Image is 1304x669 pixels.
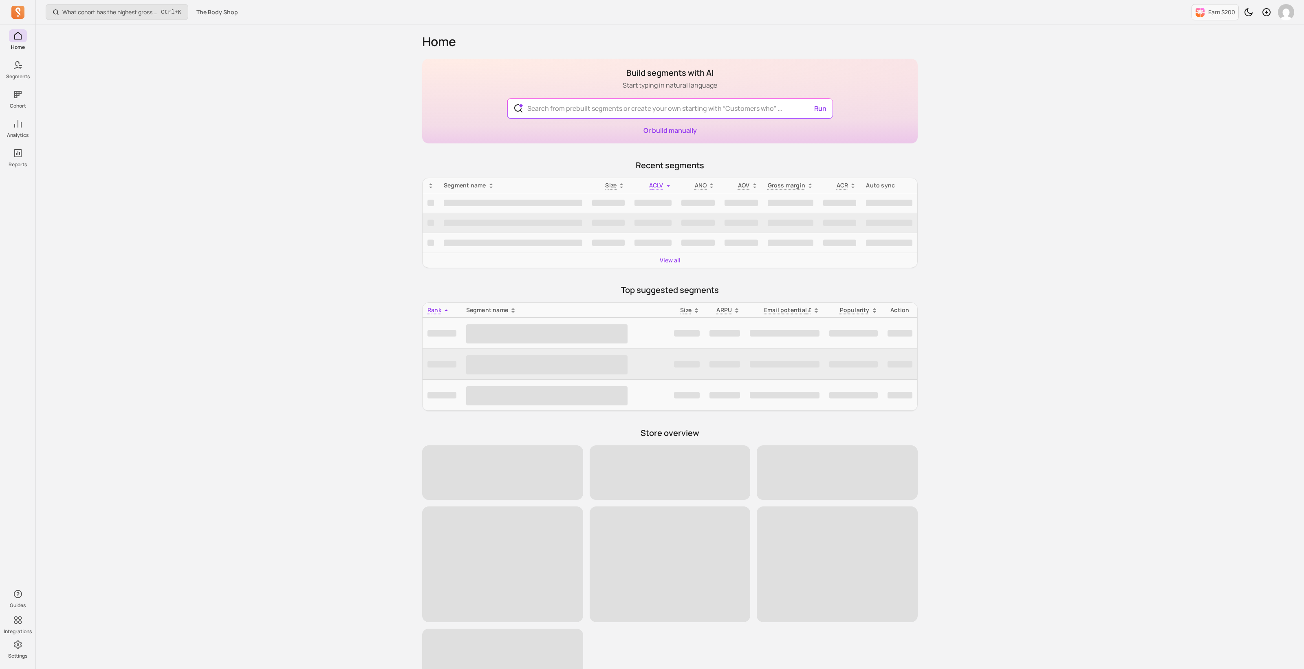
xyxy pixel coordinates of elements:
p: Top suggested segments [422,284,918,296]
span: The Body Shop [196,8,238,16]
button: Earn $200 [1192,4,1239,20]
p: ACR [837,181,848,189]
p: Cohort [10,103,26,109]
span: ‌ [725,220,758,226]
p: What cohort has the highest gross revenue over time? [62,8,158,16]
button: Guides [9,586,27,610]
p: AOV [738,181,750,189]
kbd: Ctrl [161,8,175,16]
div: Segment name [466,306,664,314]
span: ‌ [709,361,740,368]
span: ‌ [768,220,814,226]
span: ‌ [592,220,625,226]
span: ‌ [757,506,918,622]
span: ‌ [427,361,456,368]
kbd: K [178,9,181,15]
span: ‌ [866,200,912,206]
span: Size [605,181,617,189]
div: Segment name [444,181,582,189]
span: ‌ [444,220,582,226]
span: ‌ [681,240,715,246]
span: ‌ [422,445,583,500]
span: Size [680,306,692,314]
span: ‌ [768,200,814,206]
span: ‌ [829,361,877,368]
span: ‌ [592,200,625,206]
span: ‌ [888,361,912,368]
span: ‌ [750,392,819,398]
span: ‌ [709,330,740,337]
p: Start typing in natural language [623,80,717,90]
span: ‌ [634,200,671,206]
span: ‌ [634,220,671,226]
span: ‌ [750,330,819,337]
span: ‌ [422,506,583,622]
span: ‌ [823,220,856,226]
span: ‌ [829,392,877,398]
span: ‌ [829,330,877,337]
span: ‌ [427,330,456,337]
span: ‌ [427,220,434,226]
span: ‌ [888,392,912,398]
button: What cohort has the highest gross revenue over time?Ctrl+K [46,4,188,20]
span: ‌ [866,220,912,226]
h1: Home [422,34,918,49]
span: ‌ [444,200,582,206]
img: avatar [1278,4,1294,20]
h1: Build segments with AI [623,67,717,79]
p: Settings [8,653,27,659]
p: Guides [10,602,26,609]
p: Earn $200 [1208,8,1235,16]
span: ‌ [674,361,700,368]
button: Toggle dark mode [1240,4,1257,20]
p: Gross margin [768,181,806,189]
span: ‌ [466,386,628,405]
span: ‌ [768,240,814,246]
span: ‌ [750,361,819,368]
span: ‌ [888,330,912,337]
span: ‌ [681,220,715,226]
p: Email potential £ [764,306,812,314]
span: ‌ [674,330,700,337]
button: Run [811,100,830,117]
span: ‌ [866,240,912,246]
a: View all [660,256,681,264]
span: ‌ [725,240,758,246]
span: ‌ [709,392,740,398]
span: ‌ [466,355,628,374]
span: ‌ [466,324,628,343]
p: Reports [9,161,27,168]
span: ‌ [590,506,751,622]
span: ‌ [634,240,671,246]
span: ‌ [427,200,434,206]
button: The Body Shop [192,5,243,20]
span: Rank [427,306,441,314]
p: Segments [6,73,30,80]
p: Store overview [422,427,918,439]
span: ‌ [592,240,625,246]
span: ‌ [427,240,434,246]
p: Home [11,44,25,51]
span: ACLV [649,181,663,189]
p: Popularity [840,306,870,314]
div: Auto sync [866,181,912,189]
input: Search from prebuilt segments or create your own starting with “Customers who” ... [521,99,819,118]
p: Integrations [4,628,32,635]
span: ‌ [681,200,715,206]
span: ‌ [590,445,751,500]
span: ‌ [725,200,758,206]
p: Recent segments [422,160,918,171]
span: + [161,8,181,16]
span: ‌ [444,240,582,246]
a: Or build manually [643,126,697,135]
span: ‌ [427,392,456,398]
span: ‌ [674,392,700,398]
div: Action [888,306,912,314]
p: Analytics [7,132,29,139]
span: ANO [695,181,707,189]
p: ARPU [716,306,732,314]
span: ‌ [823,200,856,206]
span: ‌ [823,240,856,246]
span: ‌ [757,445,918,500]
